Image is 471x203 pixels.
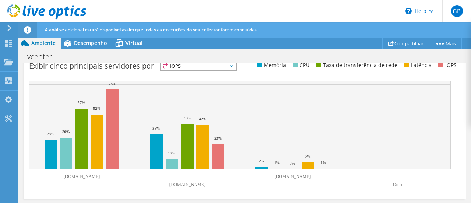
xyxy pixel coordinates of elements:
[275,174,311,179] text: [DOMAIN_NAME]
[382,38,429,49] a: Compartilhar
[64,174,100,179] text: [DOMAIN_NAME]
[125,39,142,46] span: Virtual
[31,39,56,46] span: Ambiente
[199,116,206,121] text: 42%
[214,136,222,140] text: 23%
[291,61,309,69] li: CPU
[259,159,264,163] text: 2%
[290,161,295,165] text: 0%
[169,182,206,187] text: [DOMAIN_NAME]
[305,154,311,158] text: 7%
[451,5,463,17] span: GP
[321,160,326,165] text: 1%
[24,53,64,61] h1: vcenter
[45,27,258,33] span: A análise adicional estará disponível assim que todas as execuções do seu collector forem concluí...
[274,160,280,165] text: 1%
[393,182,403,187] text: Outro
[255,61,286,69] li: Memória
[93,106,100,111] text: 52%
[109,81,116,86] text: 76%
[78,100,85,105] text: 57%
[405,8,412,14] svg: \n
[62,129,70,134] text: 30%
[161,62,236,70] span: IOPS
[152,126,160,130] text: 33%
[436,61,457,69] li: IOPS
[402,61,432,69] li: Latência
[47,132,54,136] text: 28%
[429,38,462,49] a: Mais
[314,61,397,69] li: Taxa de transferência de rede
[184,116,191,120] text: 43%
[168,151,175,155] text: 10%
[74,39,107,46] span: Desempenho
